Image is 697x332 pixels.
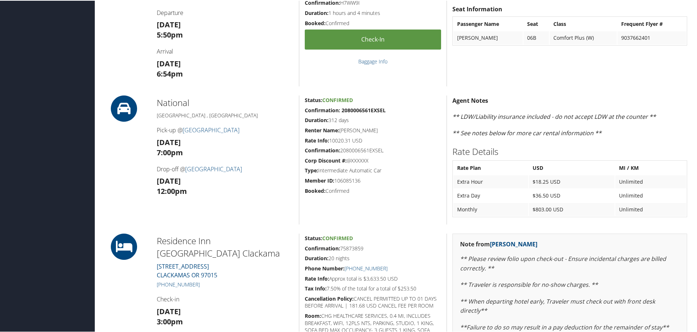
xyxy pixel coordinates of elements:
[157,125,293,133] h4: Pick-up @
[305,136,329,143] strong: Rate Info:
[305,254,328,261] strong: Duration:
[157,316,183,326] strong: 3:00pm
[523,17,549,30] th: Seat
[305,136,441,144] h5: 10020.31 USD
[305,156,441,164] h5: @XXXXXX
[452,112,656,120] em: ** LDW/Liability insurance included - do not accept LDW at the counter **
[305,284,327,291] strong: Tax Info:
[322,96,353,103] span: Confirmed
[157,8,293,16] h4: Departure
[157,111,293,118] h5: [GEOGRAPHIC_DATA] , [GEOGRAPHIC_DATA]
[305,146,340,153] strong: Confirmation:
[157,306,181,316] strong: [DATE]
[305,274,329,281] strong: Rate Info:
[453,17,523,30] th: Passenger Name
[305,126,441,133] h5: [PERSON_NAME]
[453,31,523,44] td: [PERSON_NAME]
[305,9,441,16] h5: 1 hours and 4 minutes
[157,280,200,287] a: [PHONE_NUMBER]
[157,175,181,185] strong: [DATE]
[305,234,322,241] strong: Status:
[615,161,686,174] th: MI / KM
[157,164,293,172] h4: Drop-off @
[322,234,353,241] span: Confirmed
[185,164,242,172] a: [GEOGRAPHIC_DATA]
[618,31,686,44] td: 9037662401
[305,19,326,26] strong: Booked:
[460,280,598,288] em: ** Traveler is responsible for no-show charges. **
[305,126,339,133] strong: Renter Name:
[305,187,326,194] strong: Booked:
[305,19,441,26] h5: Confirmed
[490,239,537,247] a: [PERSON_NAME]
[305,166,318,173] strong: Type:
[615,202,686,215] td: Unlimited
[453,188,528,202] td: Extra Day
[452,128,601,136] em: ** See notes below for more car rental information **
[460,297,655,314] em: ** When departing hotel early, Traveler must check out with front desk directly**
[305,294,441,309] h5: CANCEL PERMITTED UP TO 01 DAYS BEFORE ARRIVAL | 181.68 USD CANCEL FEE PER ROOM
[157,137,181,147] strong: [DATE]
[305,244,441,251] h5: 75873859
[157,68,183,78] strong: 6:54pm
[305,176,441,184] h5: 106085136
[523,31,549,44] td: 06B
[305,106,386,113] strong: Confirmation: 2080006561EXSEL
[305,264,344,271] strong: Phone Number:
[453,202,528,215] td: Monthly
[157,147,183,157] strong: 7:00pm
[452,4,502,12] strong: Seat Information
[453,161,528,174] th: Rate Plan
[305,254,441,261] h5: 20 nights
[183,125,240,133] a: [GEOGRAPHIC_DATA]
[157,29,183,39] strong: 5:50pm
[460,239,537,247] strong: Note from
[452,96,488,104] strong: Agent Notes
[157,58,181,68] strong: [DATE]
[305,156,347,163] strong: Corp Discount #:
[305,187,441,194] h5: Confirmed
[157,234,293,258] h2: Residence Inn [GEOGRAPHIC_DATA] Clackama
[305,244,340,251] strong: Confirmation:
[452,145,687,157] h2: Rate Details
[305,96,322,103] strong: Status:
[615,188,686,202] td: Unlimited
[550,17,617,30] th: Class
[529,202,615,215] td: $803.00 USD
[305,9,328,16] strong: Duration:
[305,294,354,301] strong: Cancellation Policy:
[453,175,528,188] td: Extra Hour
[305,274,441,282] h5: Approx total is $3,633.50 USD
[305,166,441,173] h5: Intermediate Automatic Car
[460,254,666,272] em: ** Please review folio upon check-out - Ensure incidental charges are billed correctly. **
[305,176,334,183] strong: Member ID:
[344,264,388,271] a: [PHONE_NUMBER]
[157,185,187,195] strong: 12:00pm
[618,17,686,30] th: Frequent Flyer #
[305,146,441,153] h5: 2080006561EXSEL
[550,31,617,44] td: Comfort Plus (W)
[157,19,181,29] strong: [DATE]
[529,175,615,188] td: $18.25 USD
[305,116,441,123] h5: 312 days
[615,175,686,188] td: Unlimited
[157,96,293,108] h2: National
[157,47,293,55] h4: Arrival
[529,161,615,174] th: USD
[460,323,669,331] em: **Failure to do so may result in a pay deduction for the remainder of stay**
[157,294,293,302] h4: Check-in
[305,29,441,49] a: Check-in
[305,116,328,123] strong: Duration:
[157,262,217,278] a: [STREET_ADDRESS]CLACKAMAS OR 97015
[305,312,321,319] strong: Room:
[358,57,388,64] a: Baggage Info
[529,188,615,202] td: $36.50 USD
[305,284,441,292] h5: 7.50% of the total for a total of $253.50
